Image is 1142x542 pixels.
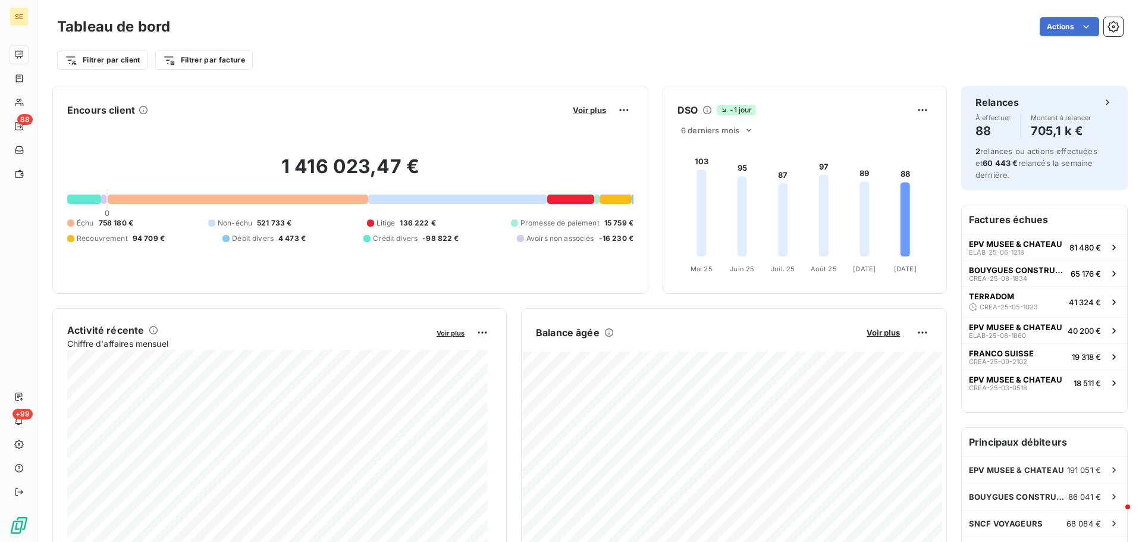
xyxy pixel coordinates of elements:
[12,409,33,419] span: +99
[1067,465,1101,475] span: 191 051 €
[969,349,1034,358] span: FRANCO SUISSE
[536,325,600,340] h6: Balance âgée
[604,218,633,228] span: 15 759 €
[691,265,713,273] tspan: Mai 25
[969,492,1068,502] span: BOUYGUES CONSTRUCTION IDF GUYANCOUR
[969,332,1026,339] span: ELAB-25-08-1860
[771,265,795,273] tspan: Juil. 25
[975,146,980,156] span: 2
[962,234,1127,260] button: EPV MUSEE & CHATEAUELAB-25-06-121881 480 €
[573,105,606,115] span: Voir plus
[520,218,600,228] span: Promesse de paiement
[677,103,698,117] h6: DSO
[975,114,1011,121] span: À effectuer
[1069,243,1101,252] span: 81 480 €
[437,329,465,337] span: Voir plus
[105,208,109,218] span: 0
[811,265,837,273] tspan: Août 25
[730,265,754,273] tspan: Juin 25
[975,121,1011,140] h4: 88
[57,16,170,37] h3: Tableau de bord
[962,428,1127,456] h6: Principaux débiteurs
[975,146,1097,180] span: relances ou actions effectuées et relancés la semaine dernière.
[962,286,1127,317] button: TERRADOMCREA-25-05-102341 324 €
[717,105,755,115] span: -1 jour
[99,218,133,228] span: 758 180 €
[969,384,1027,391] span: CREA-25-03-0518
[1040,17,1099,36] button: Actions
[422,233,459,244] span: -98 822 €
[77,218,94,228] span: Échu
[133,233,165,244] span: 94 709 €
[67,337,428,350] span: Chiffre d'affaires mensuel
[1071,269,1101,278] span: 65 176 €
[1031,121,1091,140] h4: 705,1 k €
[681,126,739,135] span: 6 derniers mois
[1102,502,1130,530] iframe: Intercom live chat
[400,218,435,228] span: 136 222 €
[569,105,610,115] button: Voir plus
[1069,297,1101,307] span: 41 324 €
[962,343,1127,369] button: FRANCO SUISSECREA-25-09-210219 318 €
[969,275,1027,282] span: CREA-25-08-1834
[975,95,1019,109] h6: Relances
[969,519,1043,528] span: SNCF VOYAGEURS
[278,233,306,244] span: 4 473 €
[10,516,29,535] img: Logo LeanPay
[969,465,1064,475] span: EPV MUSEE & CHATEAU
[962,369,1127,396] button: EPV MUSEE & CHATEAUCREA-25-03-051818 511 €
[67,103,135,117] h6: Encours client
[10,7,29,26] div: SE
[377,218,396,228] span: Litige
[969,322,1062,332] span: EPV MUSEE & CHATEAU
[1068,326,1101,336] span: 40 200 €
[433,327,468,338] button: Voir plus
[17,114,33,125] span: 88
[257,218,291,228] span: 521 733 €
[1066,519,1101,528] span: 68 084 €
[57,51,148,70] button: Filtrer par client
[1068,492,1101,502] span: 86 041 €
[969,249,1024,256] span: ELAB-25-06-1218
[67,155,633,190] h2: 1 416 023,47 €
[969,292,1014,301] span: TERRADOM
[867,328,900,337] span: Voir plus
[232,233,274,244] span: Débit divers
[77,233,128,244] span: Recouvrement
[218,218,252,228] span: Non-échu
[526,233,594,244] span: Avoirs non associés
[1072,352,1101,362] span: 19 318 €
[373,233,418,244] span: Crédit divers
[853,265,876,273] tspan: [DATE]
[863,327,903,338] button: Voir plus
[980,303,1038,311] span: CREA-25-05-1023
[155,51,253,70] button: Filtrer par facture
[1031,114,1091,121] span: Montant à relancer
[962,205,1127,234] h6: Factures échues
[599,233,633,244] span: -16 230 €
[983,158,1018,168] span: 60 443 €
[894,265,917,273] tspan: [DATE]
[969,265,1066,275] span: BOUYGUES CONSTRUCTION IDF GUYANCOUR
[962,260,1127,286] button: BOUYGUES CONSTRUCTION IDF GUYANCOURCREA-25-08-183465 176 €
[962,317,1127,343] button: EPV MUSEE & CHATEAUELAB-25-08-186040 200 €
[67,323,144,337] h6: Activité récente
[969,239,1062,249] span: EPV MUSEE & CHATEAU
[969,375,1062,384] span: EPV MUSEE & CHATEAU
[969,358,1027,365] span: CREA-25-09-2102
[1074,378,1101,388] span: 18 511 €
